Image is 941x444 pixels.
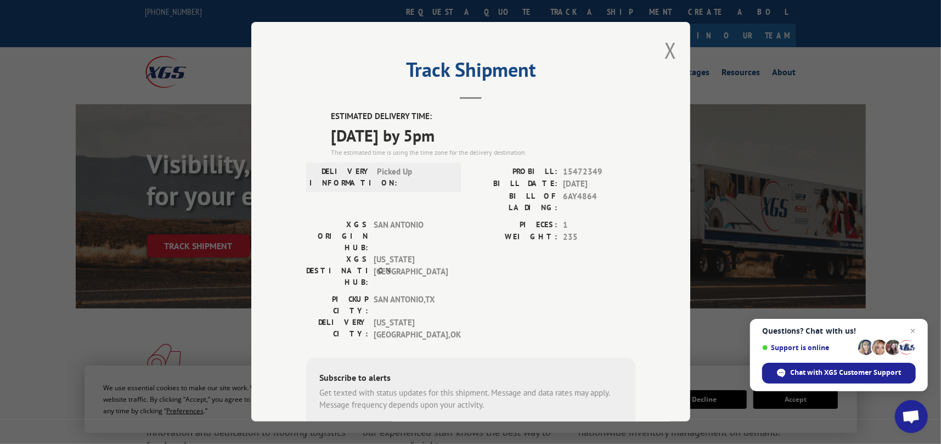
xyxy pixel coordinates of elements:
[895,400,928,433] div: Open chat
[374,294,448,317] span: SAN ANTONIO , TX
[471,190,557,213] label: BILL OF LADING:
[331,111,635,123] label: ESTIMATED DELIVERY TIME:
[331,123,635,148] span: [DATE] by 5pm
[906,324,920,338] span: Close chat
[791,368,901,378] span: Chat with XGS Customer Support
[319,387,622,412] div: Get texted with status updates for this shipment. Message and data rates may apply. Message frequ...
[377,166,451,189] span: Picked Up
[664,36,677,65] button: Close modal
[374,317,448,341] span: [US_STATE][GEOGRAPHIC_DATA] , OK
[471,178,557,191] label: BILL DATE:
[306,294,368,317] label: PICKUP CITY:
[471,166,557,178] label: PROBILL:
[309,166,371,189] label: DELIVERY INFORMATION:
[319,371,622,387] div: Subscribe to alerts
[762,344,854,352] span: Support is online
[306,254,368,288] label: XGS DESTINATION HUB:
[331,148,635,158] div: The estimated time is using the time zone for the delivery destination.
[762,363,916,384] div: Chat with XGS Customer Support
[306,219,368,254] label: XGS ORIGIN HUB:
[471,232,557,244] label: WEIGHT:
[563,166,635,178] span: 15472349
[374,219,448,254] span: SAN ANTONIO
[306,62,635,83] h2: Track Shipment
[563,190,635,213] span: 6AY4864
[563,219,635,232] span: 1
[563,178,635,191] span: [DATE]
[563,232,635,244] span: 235
[762,327,916,335] span: Questions? Chat with us!
[374,254,448,288] span: [US_STATE][GEOGRAPHIC_DATA]
[306,317,368,341] label: DELIVERY CITY:
[471,219,557,232] label: PIECES:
